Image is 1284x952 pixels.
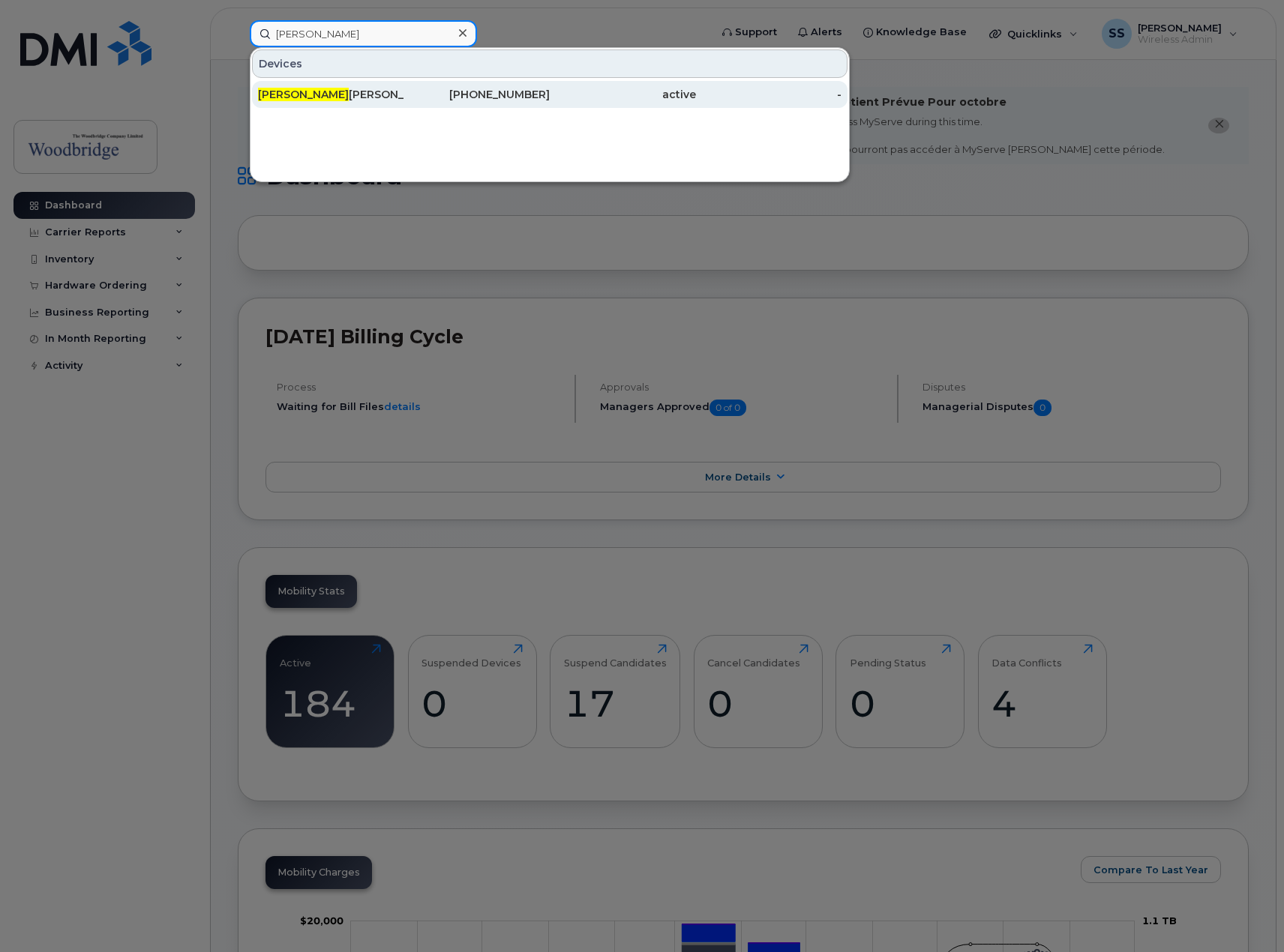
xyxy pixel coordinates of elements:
[258,87,404,102] div: [PERSON_NAME] - Cell
[550,87,696,102] div: active
[258,88,349,101] span: [PERSON_NAME]
[696,87,842,102] div: -
[404,87,550,102] div: [PHONE_NUMBER]
[252,49,847,78] div: Devices
[252,81,847,108] a: [PERSON_NAME][PERSON_NAME] - Cell[PHONE_NUMBER]active-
